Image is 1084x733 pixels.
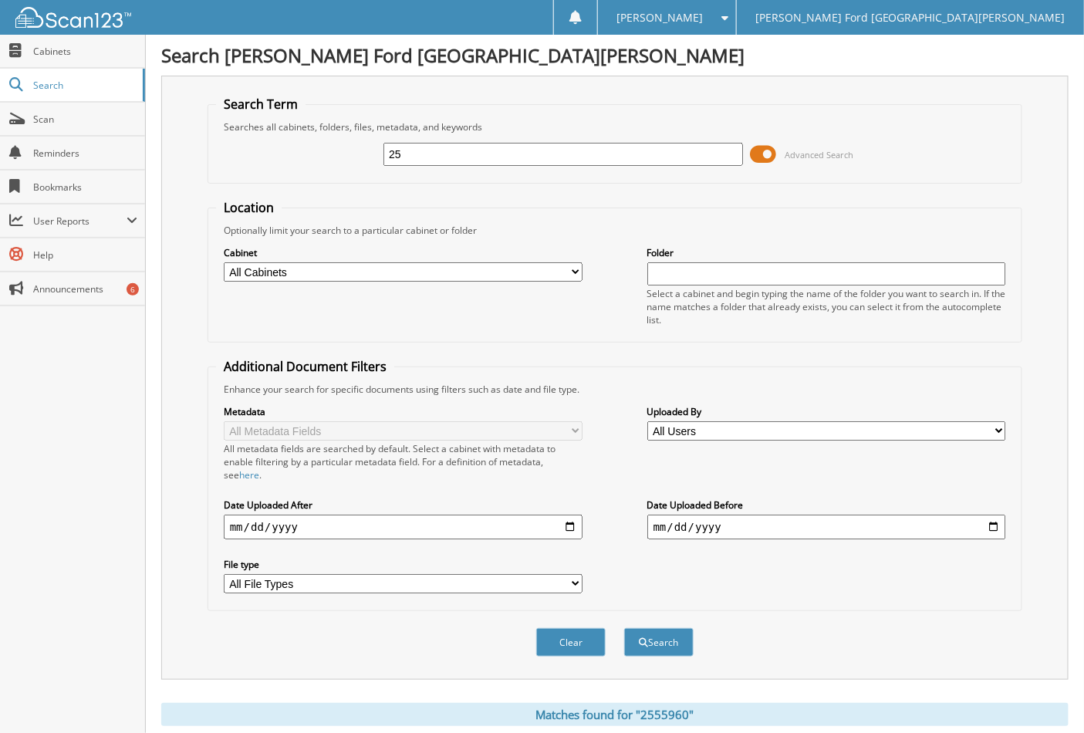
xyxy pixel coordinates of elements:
[224,498,583,512] label: Date Uploaded After
[33,79,135,92] span: Search
[216,224,1014,237] div: Optionally limit your search to a particular cabinet or folder
[33,113,137,126] span: Scan
[33,181,137,194] span: Bookmarks
[15,7,131,28] img: scan123-logo-white.svg
[785,149,854,160] span: Advanced Search
[216,358,394,375] legend: Additional Document Filters
[239,468,259,481] a: here
[33,282,137,296] span: Announcements
[647,515,1006,539] input: end
[33,45,137,58] span: Cabinets
[624,628,694,657] button: Search
[161,42,1069,68] h1: Search [PERSON_NAME] Ford [GEOGRAPHIC_DATA][PERSON_NAME]
[33,214,127,228] span: User Reports
[224,515,583,539] input: start
[1007,659,1084,733] iframe: Chat Widget
[616,13,703,22] span: [PERSON_NAME]
[161,703,1069,726] div: Matches found for "2555960"
[224,246,583,259] label: Cabinet
[224,558,583,571] label: File type
[647,405,1006,418] label: Uploaded By
[33,248,137,262] span: Help
[216,199,282,216] legend: Location
[224,405,583,418] label: Metadata
[224,442,583,481] div: All metadata fields are searched by default. Select a cabinet with metadata to enable filtering b...
[216,120,1014,133] div: Searches all cabinets, folders, files, metadata, and keywords
[216,96,306,113] legend: Search Term
[127,283,139,296] div: 6
[647,498,1006,512] label: Date Uploaded Before
[216,383,1014,396] div: Enhance your search for specific documents using filters such as date and file type.
[755,13,1065,22] span: [PERSON_NAME] Ford [GEOGRAPHIC_DATA][PERSON_NAME]
[647,246,1006,259] label: Folder
[536,628,606,657] button: Clear
[647,287,1006,326] div: Select a cabinet and begin typing the name of the folder you want to search in. If the name match...
[33,147,137,160] span: Reminders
